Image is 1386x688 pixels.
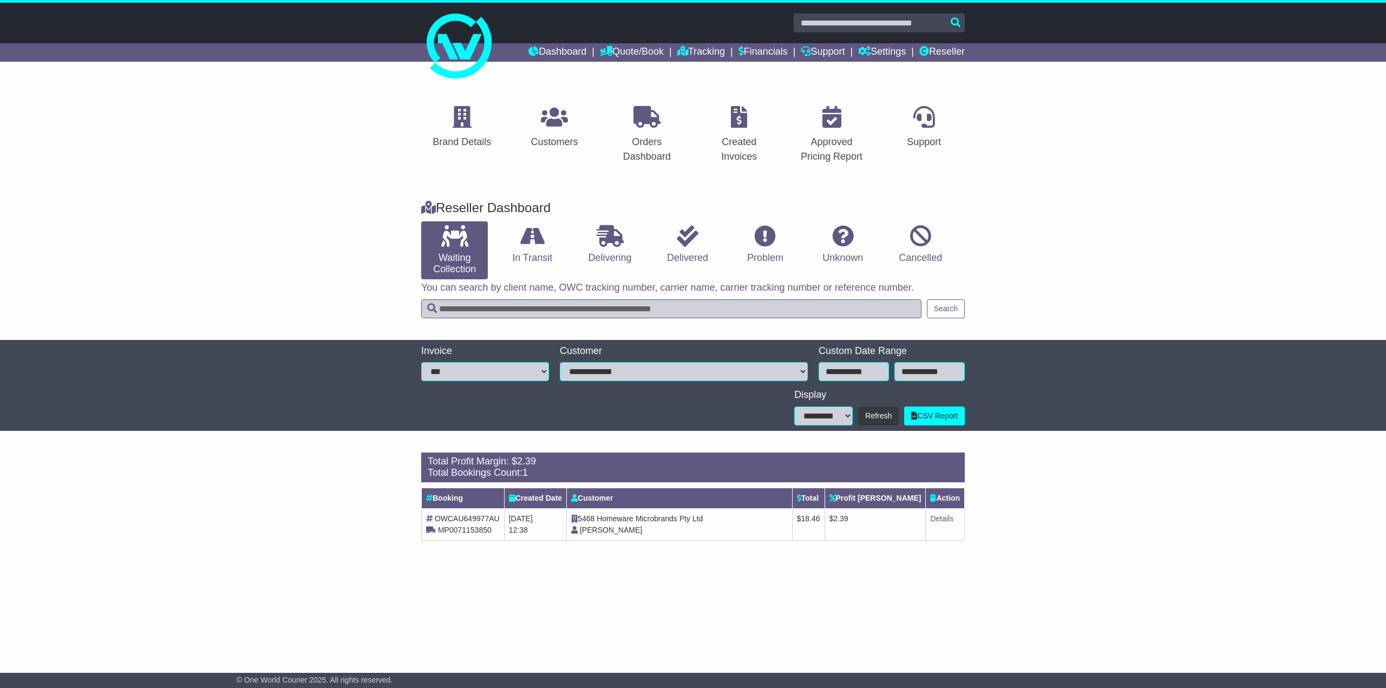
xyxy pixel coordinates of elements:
a: Dashboard [528,43,586,62]
button: Search [927,299,965,318]
th: Action [926,488,965,508]
span: [DATE] [509,514,533,523]
span: 1 [522,467,528,478]
div: Created Invoices [705,135,773,164]
span: 5468 [578,514,594,523]
a: Created Invoices [698,102,780,168]
th: Booking [422,488,505,508]
div: Customers [531,135,578,149]
span: 12:38 [509,526,528,534]
td: $ [792,508,825,540]
span: Homeware Microbrands Pty Ltd [597,514,703,523]
div: Brand Details [433,135,491,149]
a: Reseller [919,43,965,62]
span: [PERSON_NAME] [580,526,642,534]
div: Invoice [421,345,549,357]
th: Profit [PERSON_NAME] [825,488,926,508]
a: Settings [858,43,906,62]
a: Details [930,514,953,523]
th: Created Date [504,488,566,508]
p: You can search by client name, OWC tracking number, carrier name, carrier tracking number or refe... [421,282,965,294]
a: Approved Pricing Report [791,102,873,168]
a: Financials [738,43,788,62]
div: Total Bookings Count: [428,467,958,479]
a: Unknown [809,221,876,268]
th: Customer [567,488,793,508]
a: Delivered [654,221,721,268]
a: Tracking [677,43,725,62]
a: Support [900,102,948,153]
a: Delivering [577,221,643,268]
th: Total [792,488,825,508]
div: Support [907,135,941,149]
a: Orders Dashboard [606,102,688,168]
a: Problem [732,221,799,268]
a: Quote/Book [600,43,664,62]
a: Brand Details [426,102,498,153]
div: Reseller Dashboard [416,200,970,216]
span: 2.39 [833,514,848,523]
span: © One World Courier 2025. All rights reserved. [237,676,393,684]
div: Customer [560,345,808,357]
div: Custom Date Range [819,345,965,357]
div: Display [794,389,965,401]
button: Refresh [858,407,899,425]
div: Total Profit Margin: $ [428,456,958,468]
a: In Transit [499,221,565,268]
a: Customers [524,102,585,153]
span: 2.39 [517,456,536,467]
a: Waiting Collection [421,221,488,279]
span: OWCAU649977AU [435,514,500,523]
a: Cancelled [887,221,954,268]
span: 18.46 [801,514,820,523]
td: $ [825,508,926,540]
span: MP0071153850 [438,526,492,534]
a: CSV Report [904,407,965,425]
div: Orders Dashboard [613,135,681,164]
a: Support [801,43,845,62]
div: Approved Pricing Report [798,135,866,164]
